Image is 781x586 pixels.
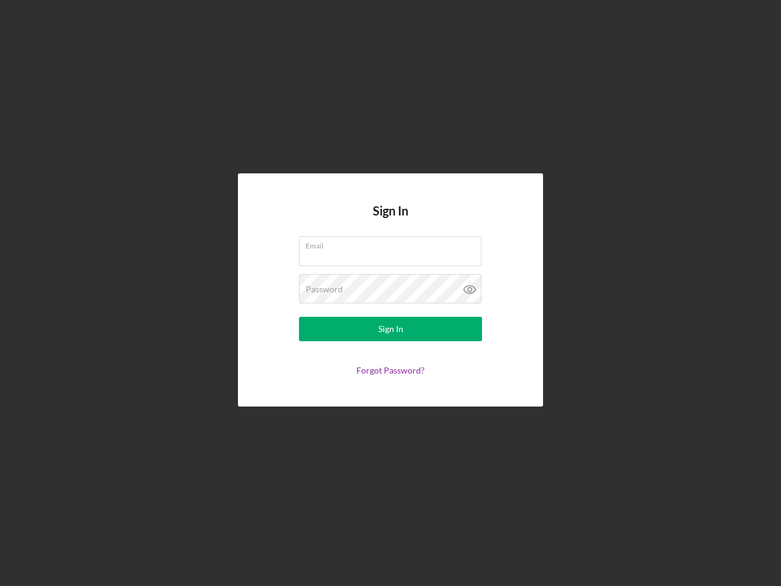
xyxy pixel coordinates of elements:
h4: Sign In [373,204,408,236]
label: Password [306,284,343,294]
div: Sign In [378,317,403,341]
label: Email [306,237,481,250]
a: Forgot Password? [356,365,425,375]
button: Sign In [299,317,482,341]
